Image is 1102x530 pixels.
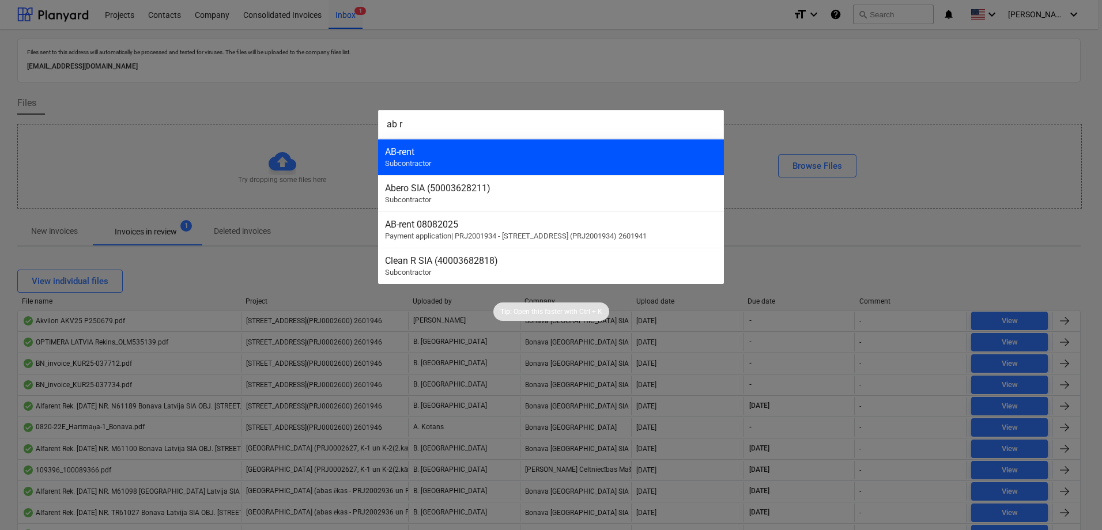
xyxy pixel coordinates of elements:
[378,211,724,248] div: AB-rent 08082025Payment application| PRJ2001934 - [STREET_ADDRESS] (PRJ2001934) 2601941
[385,268,431,277] span: Subcontractor
[385,255,717,266] div: Clean R SIA (40003682818)
[378,248,724,284] div: Clean R SIA (40003682818)Subcontractor
[385,183,717,194] div: Abero SIA (50003628211)
[385,195,431,204] span: Subcontractor
[385,219,717,230] div: AB-rent 08082025
[385,232,647,240] span: Payment application | PRJ2001934 - [STREET_ADDRESS] (PRJ2001934) 2601941
[385,159,431,168] span: Subcontractor
[378,175,724,211] div: Abero SIA (50003628211)Subcontractor
[514,307,578,317] p: Open this faster with
[378,139,724,175] div: AB-rentSubcontractor
[493,302,609,321] div: Tip:Open this faster withCtrl + K
[500,307,512,317] p: Tip:
[385,146,717,157] div: AB-rent
[378,110,724,139] input: Search for projects, line-items, contracts, payment applications, subcontractors...
[579,307,602,317] p: Ctrl + K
